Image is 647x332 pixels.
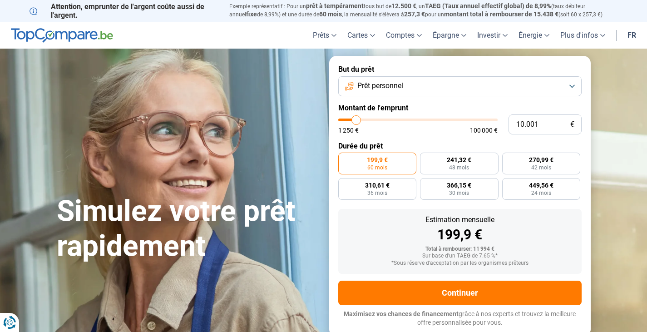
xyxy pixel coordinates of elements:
[367,190,387,196] span: 36 mois
[404,10,425,18] span: 257,3 €
[529,157,553,163] span: 270,99 €
[346,260,574,267] div: *Sous réserve d'acceptation par les organismes prêteurs
[470,127,498,134] span: 100 000 €
[30,2,218,20] p: Attention, emprunter de l'argent coûte aussi de l'argent.
[338,104,582,112] label: Montant de l'emprunt
[344,310,459,317] span: Maximisez vos chances de financement
[229,2,618,19] p: Exemple représentatif : Pour un tous but de , un (taux débiteur annuel de 8,99%) et une durée de ...
[447,157,471,163] span: 241,32 €
[346,246,574,253] div: Total à rembourser: 11 994 €
[444,10,558,18] span: montant total à rembourser de 15.438 €
[11,28,113,43] img: TopCompare
[246,10,257,18] span: fixe
[342,22,380,49] a: Cartes
[338,65,582,74] label: But du prêt
[531,190,551,196] span: 24 mois
[338,76,582,96] button: Prêt personnel
[513,22,555,49] a: Énergie
[338,142,582,150] label: Durée du prêt
[529,182,553,188] span: 449,56 €
[380,22,427,49] a: Comptes
[307,22,342,49] a: Prêts
[425,2,551,10] span: TAEG (Taux annuel effectif global) de 8,99%
[346,228,574,242] div: 199,9 €
[391,2,416,10] span: 12.500 €
[447,182,471,188] span: 366,15 €
[357,81,403,91] span: Prêt personnel
[449,190,469,196] span: 30 mois
[472,22,513,49] a: Investir
[346,216,574,223] div: Estimation mensuelle
[427,22,472,49] a: Épargne
[306,2,364,10] span: prêt à tempérament
[57,194,318,264] h1: Simulez votre prêt rapidement
[555,22,611,49] a: Plus d'infos
[367,165,387,170] span: 60 mois
[338,127,359,134] span: 1 250 €
[338,281,582,305] button: Continuer
[449,165,469,170] span: 48 mois
[570,121,574,129] span: €
[531,165,551,170] span: 42 mois
[365,182,390,188] span: 310,61 €
[367,157,388,163] span: 199,9 €
[622,22,642,49] a: fr
[346,253,574,259] div: Sur base d'un TAEG de 7.65 %*
[319,10,342,18] span: 60 mois
[338,310,582,327] p: grâce à nos experts et trouvez la meilleure offre personnalisée pour vous.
